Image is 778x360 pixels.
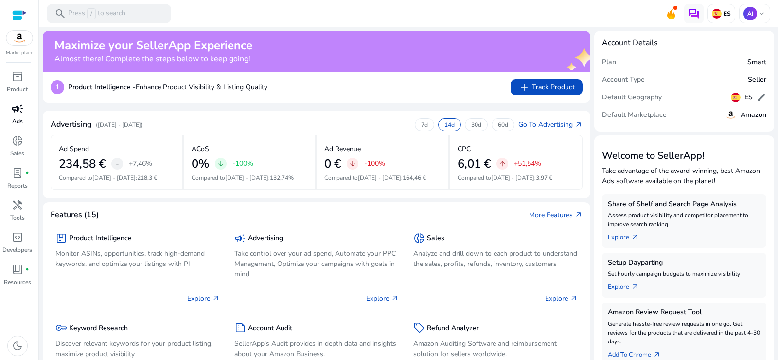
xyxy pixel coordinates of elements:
span: dark_mode [12,340,23,352]
span: arrow_outward [570,294,578,302]
p: Assess product visibility and competitor placement to improve search ranking. [608,211,760,228]
span: donut_small [413,232,425,244]
h5: Account Audit [248,324,292,333]
p: Explore [187,293,220,303]
p: Developers [2,246,32,254]
p: ES [722,10,731,18]
h5: ES [744,94,753,102]
span: campaign [234,232,246,244]
button: addTrack Product [511,79,583,95]
p: Amazon Auditing Software and reimbursement solution for sellers worldwide. [413,339,578,359]
span: [DATE] - [DATE] [491,174,534,182]
span: package [55,232,67,244]
p: +51,54% [514,160,541,167]
img: amazon.svg [725,109,737,121]
p: 1 [51,80,64,94]
p: Enhance Product Visibility & Listing Quality [68,82,267,92]
p: -100% [364,160,385,167]
span: keyboard_arrow_down [758,10,766,18]
a: More Featuresarrow_outward [529,210,583,220]
p: Generate hassle-free review requests in one go. Get reviews for the products that are delivered i... [608,320,760,346]
span: summarize [234,322,246,334]
span: 218,3 € [137,174,157,182]
p: Monitor ASINs, opportunities, track high-demand keywords, and optimize your listings with PI [55,248,220,269]
span: code_blocks [12,231,23,243]
span: - [116,158,119,170]
p: Reports [7,181,28,190]
h5: Amazon [741,111,766,119]
h2: 234,58 € [59,157,106,171]
p: Marketplace [6,49,33,57]
span: campaign [12,103,23,114]
span: [DATE] - [DATE] [225,174,268,182]
span: edit [757,93,766,102]
span: arrow_outward [391,294,399,302]
p: Compared to : [59,173,175,182]
h5: Plan [602,58,616,67]
h5: Refund Analyzer [427,324,479,333]
h2: Maximize your SellerApp Experience [54,38,252,53]
span: fiber_manual_record [25,171,29,175]
h5: Keyword Research [69,324,128,333]
p: Take control over your ad spend, Automate your PPC Management, Optimize your campaigns with goals... [234,248,399,279]
h4: Account Details [602,38,658,48]
a: Explorearrow_outward [608,228,647,242]
span: Track Product [518,81,575,93]
p: Press to search [68,8,125,19]
h5: Default Geography [602,94,662,102]
p: ACoS [192,144,209,154]
span: handyman [12,199,23,211]
p: +7,46% [129,160,152,167]
h2: 0% [192,157,209,171]
span: search [54,8,66,19]
h5: Amazon Review Request Tool [608,308,760,317]
h5: Share of Shelf and Search Page Analysis [608,200,760,208]
span: arrow_downward [217,160,225,168]
p: Take advantage of the award-winning, best Amazon Ads software available on the planet! [602,166,766,186]
h4: Almost there! Complete the steps below to keep going! [54,55,252,64]
p: Product [7,85,28,94]
img: es.svg [712,9,722,19]
h5: Product Intelligence [69,234,132,243]
a: Explorearrow_outward [608,278,647,292]
span: arrow_upward [498,160,506,168]
h2: 6,01 € [458,157,491,171]
h5: Setup Dayparting [608,259,760,267]
span: 164,46 € [403,174,426,182]
a: Go To Advertisingarrow_outward [518,119,583,130]
span: lab_profile [12,167,23,179]
p: Compared to : [458,173,575,182]
span: sell [413,322,425,334]
p: Tools [10,213,25,222]
p: Compared to : [192,173,308,182]
span: arrow_outward [653,351,661,359]
a: Add To Chrome [608,346,669,360]
p: Ads [12,117,23,126]
p: Explore [366,293,399,303]
p: Compared to : [324,173,441,182]
span: book_4 [12,264,23,275]
p: Explore [545,293,578,303]
span: arrow_outward [575,211,583,219]
h4: Features (15) [51,210,99,220]
span: fiber_manual_record [25,267,29,271]
span: arrow_outward [631,233,639,241]
p: Resources [4,278,31,286]
span: inventory_2 [12,71,23,82]
span: arrow_outward [575,121,583,129]
p: Set hourly campaign budgets to maximize visibility [608,269,760,278]
h3: Welcome to SellerApp! [602,150,766,162]
img: amazon.svg [6,31,33,45]
span: [DATE] - [DATE] [358,174,401,182]
p: Ad Revenue [324,144,361,154]
p: SellerApp's Audit provides in depth data and insights about your Amazon Business. [234,339,399,359]
span: arrow_downward [349,160,356,168]
b: Product Intelligence - [68,82,136,92]
h5: Smart [747,58,766,67]
span: add [518,81,530,93]
p: Discover relevant keywords for your product listing, maximize product visibility [55,339,220,359]
p: -100% [232,160,253,167]
p: 60d [498,121,508,129]
span: 3,97 € [536,174,552,182]
h5: Advertising [248,234,283,243]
